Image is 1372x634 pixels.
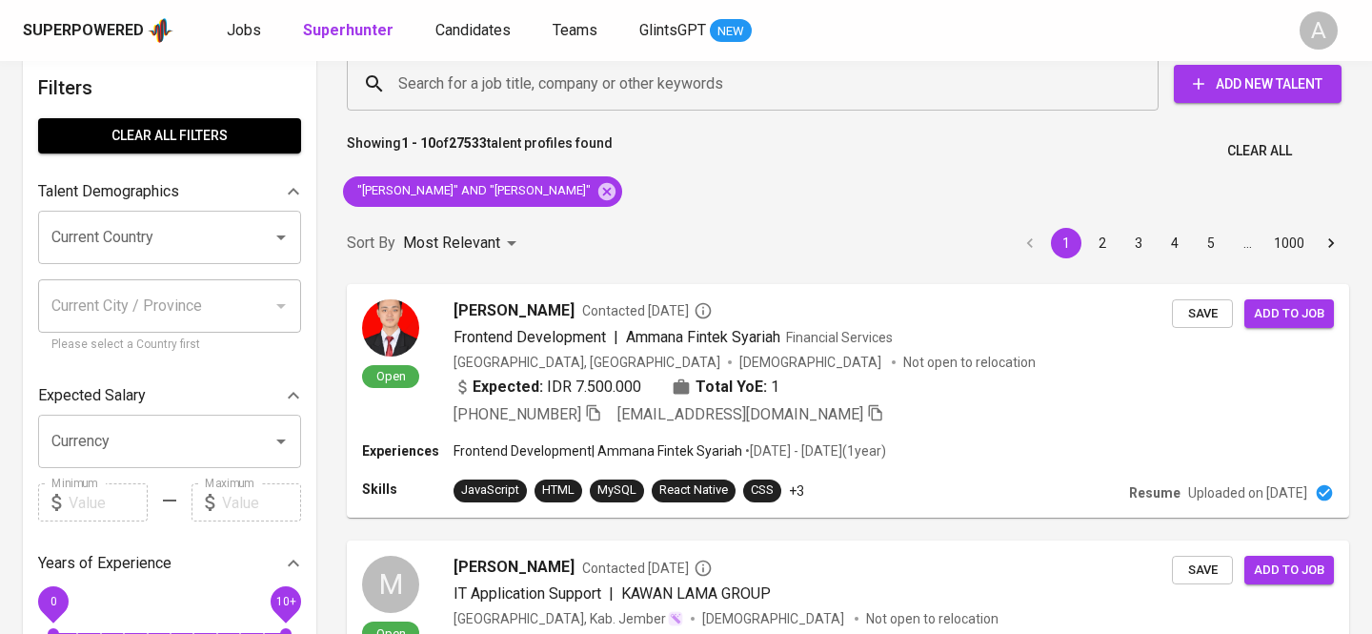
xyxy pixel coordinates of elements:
div: IDR 7.500.000 [454,376,641,399]
p: Resume [1129,483,1180,502]
span: Add to job [1254,560,1324,582]
span: Teams [553,21,597,39]
button: Save [1172,299,1233,329]
span: Jobs [227,21,261,39]
div: JavaScript [461,481,519,500]
span: Contacted [DATE] [582,301,713,320]
button: page 1 [1051,228,1081,258]
span: NEW [710,22,752,41]
span: | [609,583,614,605]
div: CSS [751,481,774,500]
svg: By Batam recruiter [694,301,713,320]
a: Superpoweredapp logo [23,16,173,45]
img: magic_wand.svg [668,611,683,626]
a: Jobs [227,19,265,43]
p: Experiences [362,441,454,460]
span: Candidates [435,21,511,39]
b: Expected: [473,376,543,399]
span: 1 [771,376,779,399]
div: Most Relevant [403,226,523,261]
button: Save [1172,556,1233,585]
span: [PHONE_NUMBER] [454,405,581,423]
button: Go to page 5 [1196,228,1226,258]
span: Add to job [1254,303,1324,325]
img: app logo [148,16,173,45]
span: [EMAIL_ADDRESS][DOMAIN_NAME] [617,405,863,423]
div: React Native [659,481,728,500]
span: Ammana Fintek Syariah [626,328,780,346]
span: Clear All [1227,139,1292,163]
button: Go to page 2 [1087,228,1118,258]
button: Go to page 4 [1160,228,1190,258]
div: Talent Demographics [38,173,301,211]
span: GlintsGPT [639,21,706,39]
div: [GEOGRAPHIC_DATA], Kab. Jember [454,609,683,628]
p: Sort By [347,232,395,255]
span: "[PERSON_NAME]" AND "[PERSON_NAME]" [343,182,602,200]
a: GlintsGPT NEW [639,19,752,43]
button: Add to job [1244,556,1334,585]
div: Expected Salary [38,377,301,415]
span: [DEMOGRAPHIC_DATA] [739,353,884,372]
b: 27533 [449,135,487,151]
h6: Filters [38,72,301,103]
button: Add to job [1244,299,1334,329]
button: Go to next page [1316,228,1346,258]
p: +3 [789,481,804,501]
span: IT Application Support [454,584,601,603]
span: Financial Services [786,330,893,345]
span: KAWAN LAMA GROUP [621,584,771,603]
div: A [1300,11,1338,50]
div: M [362,556,419,613]
span: Contacted [DATE] [582,559,713,578]
p: Years of Experience [38,552,171,575]
button: Go to page 1000 [1268,228,1310,258]
span: 0 [50,595,56,608]
p: Not open to relocation [866,609,999,628]
b: Superhunter [303,21,393,39]
span: [DEMOGRAPHIC_DATA] [702,609,847,628]
span: Clear All filters [53,124,286,148]
button: Open [268,224,294,251]
p: Talent Demographics [38,180,179,203]
div: … [1232,234,1262,253]
span: | [614,326,618,349]
button: Clear All filters [38,118,301,153]
p: Uploaded on [DATE] [1188,483,1307,502]
button: Clear All [1220,133,1300,169]
div: MySQL [597,481,636,500]
p: • [DATE] - [DATE] ( 1 year ) [742,441,886,460]
b: 1 - 10 [401,135,435,151]
div: [GEOGRAPHIC_DATA], [GEOGRAPHIC_DATA] [454,353,720,372]
img: 84146a60022adcc3c6ebfd821c5b6284.jpg [362,299,419,357]
span: Save [1181,560,1223,582]
input: Value [69,483,148,522]
p: Please select a Country first [51,336,288,355]
div: Superpowered [23,20,144,42]
span: Frontend Development [454,328,606,346]
div: Years of Experience [38,544,301,583]
p: Expected Salary [38,384,146,407]
p: Skills [362,480,454,499]
button: Open [268,428,294,455]
button: Go to page 3 [1123,228,1154,258]
span: 10+ [275,595,295,608]
a: Teams [553,19,601,43]
span: Open [369,368,414,384]
a: Candidates [435,19,514,43]
span: [PERSON_NAME] [454,556,575,579]
input: Value [222,483,301,522]
span: Save [1181,303,1223,325]
span: [PERSON_NAME] [454,299,575,322]
div: HTML [542,481,575,500]
b: Total YoE: [696,376,767,399]
nav: pagination navigation [1012,228,1349,258]
div: "[PERSON_NAME]" AND "[PERSON_NAME]" [343,176,622,207]
p: Most Relevant [403,232,500,255]
a: Superhunter [303,19,397,43]
button: Add New Talent [1174,65,1342,103]
p: Frontend Development | Ammana Fintek Syariah [454,441,742,460]
span: Add New Talent [1189,72,1326,96]
p: Showing of talent profiles found [347,133,613,169]
a: Open[PERSON_NAME]Contacted [DATE]Frontend Development|Ammana Fintek SyariahFinancial Services[GEO... [347,284,1349,518]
